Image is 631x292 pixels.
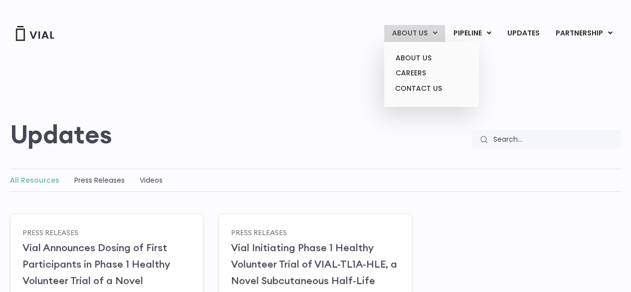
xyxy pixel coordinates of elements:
[445,25,499,42] a: PIPELINEMenu Toggle
[388,81,475,97] a: CONTACT US
[548,25,621,42] a: PARTNERSHIPMenu Toggle
[22,228,78,237] a: Press Releases
[499,25,547,42] a: UPDATES
[384,25,445,42] a: ABOUT USMenu Toggle
[388,50,475,66] a: ABOUT US
[231,228,287,237] a: Press Releases
[487,130,621,149] input: Search...
[140,175,163,185] a: Videos
[10,175,59,185] a: All Resources
[15,26,55,41] img: Vial Logo
[10,120,112,149] h2: Updates
[74,175,125,185] a: Press Releases
[388,65,475,81] a: CAREERS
